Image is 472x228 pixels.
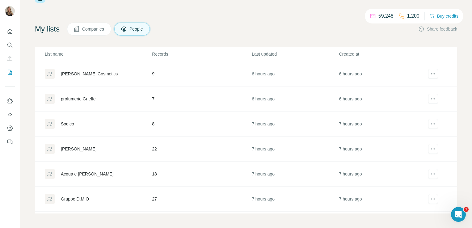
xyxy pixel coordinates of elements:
td: 22 [152,137,251,162]
td: 27 [152,187,251,212]
td: 7 hours ago [339,162,426,187]
span: People [129,26,144,32]
td: 6 hours ago [339,87,426,112]
td: 6 hours ago [251,61,339,87]
td: 7 hours ago [339,187,426,212]
button: Use Surfe on LinkedIn [5,95,15,107]
span: 1 [464,207,469,212]
td: 8 [152,112,251,137]
button: actions [428,94,438,104]
span: Companies [82,26,105,32]
td: 7 hours ago [251,162,339,187]
p: Records [152,51,251,57]
p: List name [45,51,151,57]
button: actions [428,194,438,204]
td: 6 hours ago [339,61,426,87]
div: Sodico [61,121,74,127]
div: Gruppo D.M.O [61,196,89,202]
button: actions [428,169,438,179]
td: 7 hours ago [251,112,339,137]
button: Enrich CSV [5,53,15,64]
div: [PERSON_NAME] [61,146,96,152]
td: 9 [152,61,251,87]
button: actions [428,119,438,129]
button: actions [428,69,438,79]
button: Feedback [5,136,15,147]
button: Dashboard [5,123,15,134]
p: 1,200 [407,12,419,20]
td: 7 hours ago [339,137,426,162]
div: Acqua e [PERSON_NAME] [61,171,113,177]
td: 18 [152,162,251,187]
button: My lists [5,67,15,78]
td: 7 hours ago [251,187,339,212]
div: [PERSON_NAME] Cosmetics [61,71,118,77]
td: 7 [152,87,251,112]
div: profumerie Grieffe [61,96,96,102]
h4: My lists [35,24,60,34]
td: 6 hours ago [251,87,339,112]
p: Created at [339,51,426,57]
button: Search [5,40,15,51]
td: 7 hours ago [251,137,339,162]
p: 59,248 [378,12,394,20]
button: actions [428,144,438,154]
button: Use Surfe API [5,109,15,120]
button: Quick start [5,26,15,37]
iframe: Intercom live chat [451,207,466,222]
button: Share feedback [418,26,457,32]
td: 7 hours ago [339,112,426,137]
img: Avatar [5,6,15,16]
button: Buy credits [430,12,458,20]
p: Last updated [252,51,338,57]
